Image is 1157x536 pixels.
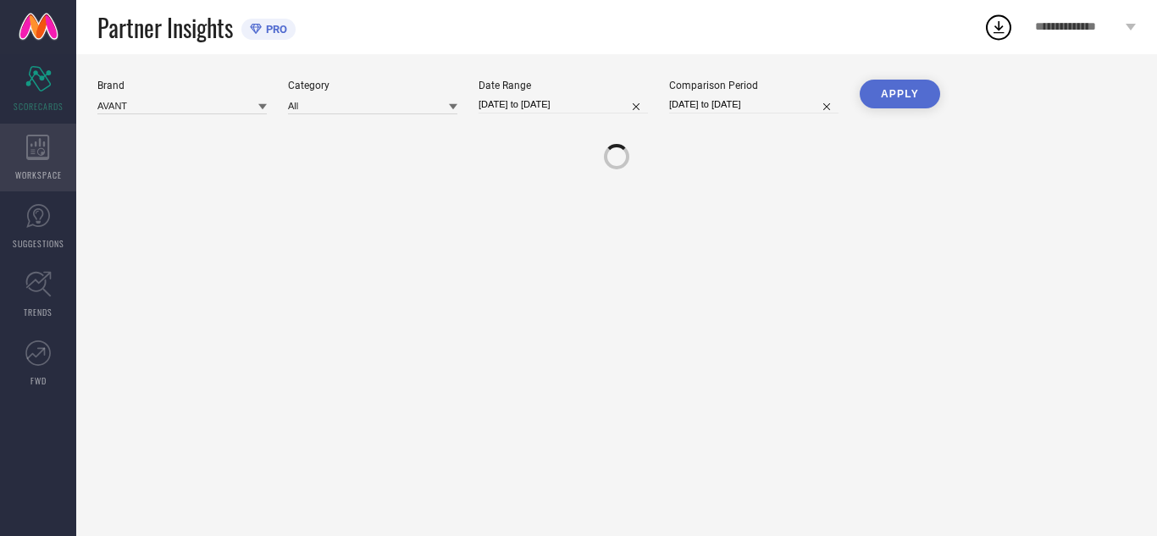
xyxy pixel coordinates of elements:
[15,169,62,181] span: WORKSPACE
[14,100,64,113] span: SCORECARDS
[288,80,457,91] div: Category
[669,96,839,113] input: Select comparison period
[24,306,53,318] span: TRENDS
[983,12,1014,42] div: Open download list
[30,374,47,387] span: FWD
[97,80,267,91] div: Brand
[13,237,64,250] span: SUGGESTIONS
[97,10,233,45] span: Partner Insights
[479,96,648,113] input: Select date range
[860,80,940,108] button: APPLY
[669,80,839,91] div: Comparison Period
[479,80,648,91] div: Date Range
[262,23,287,36] span: PRO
